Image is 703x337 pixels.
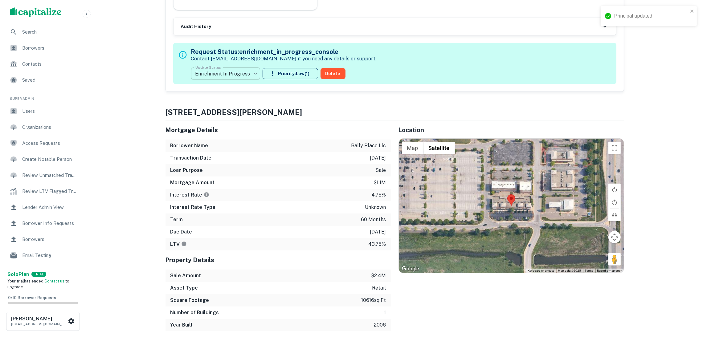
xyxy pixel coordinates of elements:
a: Review LTV Flagged Transactions [5,184,81,199]
h6: Term [170,216,183,223]
h6: Interest Rate [170,191,209,199]
span: Users [22,108,77,115]
svg: The interest rates displayed on the website are for informational purposes only and may be report... [204,192,209,197]
p: retail [372,284,386,292]
button: Priority:Low(1) [263,68,318,79]
p: bally place llc [351,142,386,149]
p: $2.4m [371,272,386,279]
h5: Mortgage Details [166,125,391,135]
span: Lender Admin View [22,204,77,211]
a: Lender Admin View [5,200,81,215]
span: Saved [22,76,77,84]
p: Contact [EMAIL_ADDRESS][DOMAIN_NAME] if you need any details or support. [191,55,377,63]
button: Drag Pegman onto the map to open Street View [608,253,621,266]
button: Tilt map [608,209,621,221]
a: Access Requests [5,136,81,151]
a: SoloPlan [7,271,29,278]
a: Borrowers [5,41,81,55]
h6: Year Built [170,321,193,329]
span: Access Requests [22,140,77,147]
svg: LTVs displayed on the website are for informational purposes only and may be reported incorrectly... [181,241,187,247]
h6: Audit History [181,23,211,30]
a: Borrowers [5,232,81,247]
li: Super Admin [5,89,81,104]
h4: [STREET_ADDRESS][PERSON_NAME] [166,107,624,118]
strong: Solo Plan [7,271,29,277]
div: Principal updated [614,12,688,20]
a: Saved [5,73,81,87]
h6: Square Footage [170,297,209,304]
p: 1 [384,309,386,316]
p: 10616 sq ft [362,297,386,304]
span: Borrowers [22,236,77,243]
p: 4.75% [372,191,386,199]
button: [PERSON_NAME][EMAIL_ADDRESS][DOMAIN_NAME] [6,312,80,331]
span: Create Notable Person [22,156,77,163]
a: Contacts [5,57,81,71]
p: [DATE] [370,154,386,162]
a: Organizations [5,120,81,135]
span: Review LTV Flagged Transactions [22,188,77,195]
button: Toggle fullscreen view [608,142,621,154]
label: Update Status [195,65,221,70]
a: Review Unmatched Transactions [5,168,81,183]
p: 43.75% [369,241,386,248]
h5: Request Status: enrichment_in_progress_console [191,47,377,56]
p: 60 months [361,216,386,223]
a: Search [5,25,81,39]
a: Email Analytics [5,264,81,279]
h6: LTV [170,241,187,248]
button: Show street map [402,142,423,154]
span: Map data ©2025 [558,269,581,272]
h6: Loan Purpose [170,167,203,174]
button: Rotate map counterclockwise [608,196,621,209]
span: Organizations [22,124,77,131]
a: Create Notable Person [5,152,81,167]
a: Terms (opens in new tab) [585,269,594,272]
h6: Transaction Date [170,154,212,162]
h6: Asset Type [170,284,198,292]
iframe: Chat Widget [672,288,703,317]
a: Email Testing [5,248,81,263]
a: Open this area in Google Maps (opens a new window) [400,265,421,273]
a: Report a map error [597,269,622,272]
span: Email Testing [22,252,77,259]
img: Google [400,265,421,273]
a: Users [5,104,81,119]
h6: Borrower Name [170,142,208,149]
p: $1.1m [374,179,386,186]
span: Borrower Info Requests [22,220,77,227]
span: 0 / 10 Borrower Requests [8,295,56,300]
div: Enrichment In Progress [191,65,260,82]
button: Delete [321,68,345,79]
h6: Mortgage Amount [170,179,215,186]
button: close [690,9,694,14]
h5: Location [399,125,624,135]
p: unknown [365,204,386,211]
span: Your trial has ended. to upgrade. [7,279,69,290]
h5: Property Details [166,255,391,265]
p: [EMAIL_ADDRESS][DOMAIN_NAME] [11,321,67,327]
img: capitalize-logo.png [10,7,62,17]
button: Rotate map clockwise [608,184,621,196]
button: Map camera controls [608,231,621,243]
div: Borrower Info Requests [5,216,81,231]
h6: Interest Rate Type [170,204,216,211]
a: Contact us [44,279,64,283]
h6: [PERSON_NAME] [11,316,67,321]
